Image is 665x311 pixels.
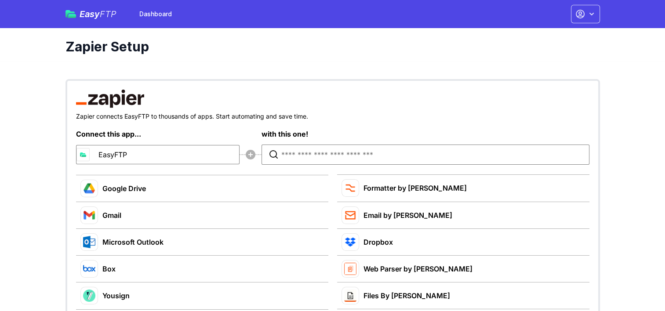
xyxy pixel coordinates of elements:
h1: Zapier Setup [65,39,593,54]
img: easyftp_logo.png [65,10,76,18]
iframe: Drift Widget Chat Controller [621,267,654,300]
span: Easy [80,10,116,18]
span: FTP [100,9,116,19]
a: EasyFTP [65,10,116,18]
a: Dashboard [134,6,177,22]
